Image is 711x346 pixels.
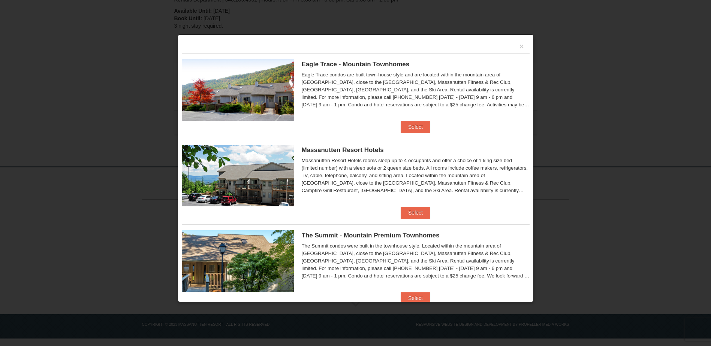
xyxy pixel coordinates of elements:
span: Eagle Trace - Mountain Townhomes [302,61,410,68]
div: Eagle Trace condos are built town-house style and are located within the mountain area of [GEOGRA... [302,71,530,109]
button: × [519,43,524,50]
button: Select [401,292,430,304]
span: Massanutten Resort Hotels [302,146,384,154]
img: 19219034-1-0eee7e00.jpg [182,230,294,292]
button: Select [401,207,430,219]
div: Massanutten Resort Hotels rooms sleep up to 4 occupants and offer a choice of 1 king size bed (li... [302,157,530,194]
img: 19218983-1-9b289e55.jpg [182,59,294,121]
button: Select [401,121,430,133]
div: The Summit condos were built in the townhouse style. Located within the mountain area of [GEOGRAP... [302,242,530,280]
span: The Summit - Mountain Premium Townhomes [302,232,440,239]
img: 19219026-1-e3b4ac8e.jpg [182,145,294,206]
